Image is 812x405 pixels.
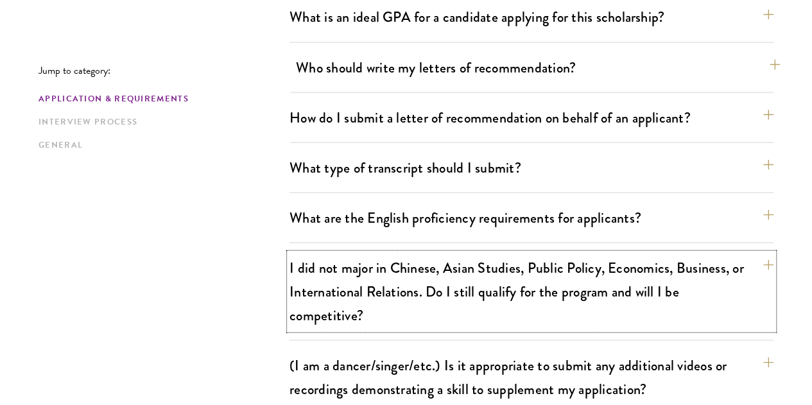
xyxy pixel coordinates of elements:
button: Who should write my letters of recommendation? [296,53,780,82]
button: What type of transcript should I submit? [289,153,773,182]
button: How do I submit a letter of recommendation on behalf of an applicant? [289,103,773,132]
a: Application & Requirements [39,92,282,105]
a: Interview Process [39,115,282,128]
button: What are the English proficiency requirements for applicants? [289,203,773,232]
p: Jump to category: [39,64,289,76]
button: I did not major in Chinese, Asian Studies, Public Policy, Economics, Business, or International R... [289,253,773,329]
a: General [39,138,282,151]
button: (I am a dancer/singer/etc.) Is it appropriate to submit any additional videos or recordings demon... [289,350,773,403]
button: What is an ideal GPA for a candidate applying for this scholarship? [289,3,773,31]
